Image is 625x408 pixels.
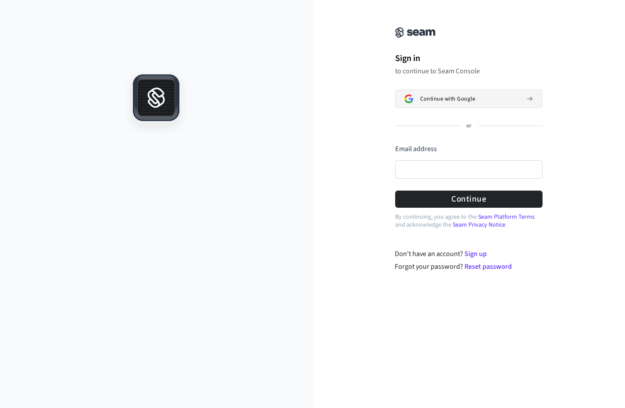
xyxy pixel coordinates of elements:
[395,249,543,259] div: Don't have an account?
[395,52,543,65] h1: Sign in
[464,262,512,271] a: Reset password
[420,95,475,102] span: Continue with Google
[466,122,471,130] p: or
[478,213,535,221] a: Seam Platform Terms
[395,27,436,38] img: Seam Console
[404,94,413,103] img: Sign in with Google
[395,90,543,108] button: Sign in with GoogleContinue with Google
[395,67,543,76] p: to continue to Seam Console
[395,191,543,208] button: Continue
[453,220,505,229] a: Seam Privacy Notice
[395,261,543,272] div: Forgot your password?
[395,144,437,154] label: Email address
[395,213,543,229] p: By continuing, you agree to the and acknowledge the .
[464,249,487,259] a: Sign up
